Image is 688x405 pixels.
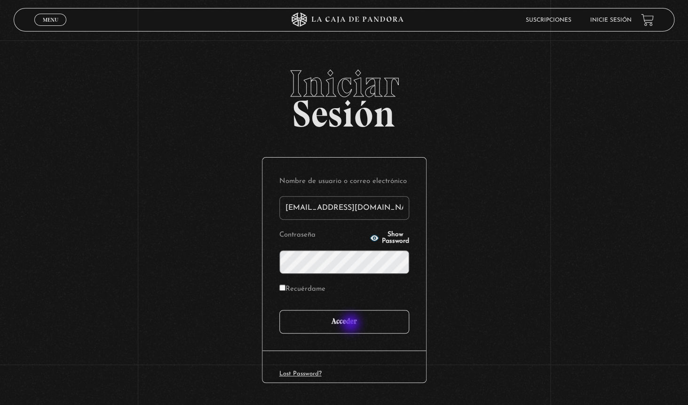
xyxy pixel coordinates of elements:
a: Suscripciones [526,17,571,23]
span: Cerrar [40,25,62,32]
span: Iniciar [14,65,674,103]
a: Inicie sesión [590,17,632,23]
a: View your shopping cart [641,14,654,26]
label: Recuérdame [279,282,325,297]
input: Recuérdame [279,285,285,291]
button: Show Password [370,231,409,245]
span: Show Password [382,231,409,245]
a: Lost Password? [279,371,322,377]
span: Menu [43,17,58,23]
input: Acceder [279,310,409,334]
label: Nombre de usuario o correo electrónico [279,175,409,189]
label: Contraseña [279,228,367,243]
h2: Sesión [14,65,674,125]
